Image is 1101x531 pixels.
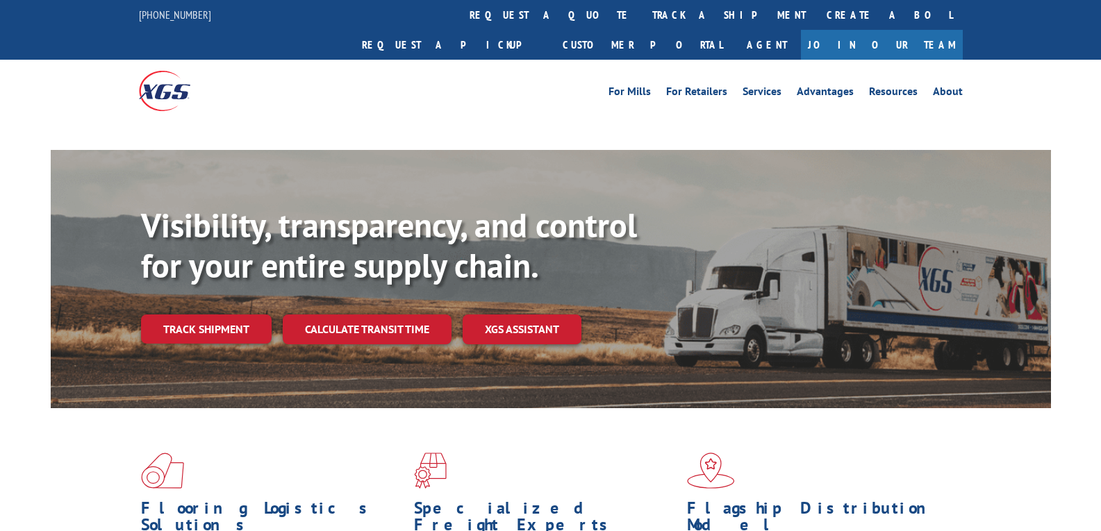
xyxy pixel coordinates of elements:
[351,30,552,60] a: Request a pickup
[463,314,581,344] a: XGS ASSISTANT
[141,314,272,344] a: Track shipment
[141,203,637,287] b: Visibility, transparency, and control for your entire supply chain.
[414,453,447,489] img: xgs-icon-focused-on-flooring-red
[141,453,184,489] img: xgs-icon-total-supply-chain-intelligence-red
[743,86,781,101] a: Services
[797,86,854,101] a: Advantages
[283,314,452,344] a: Calculate transit time
[609,86,651,101] a: For Mills
[687,453,735,489] img: xgs-icon-flagship-distribution-model-red
[666,86,727,101] a: For Retailers
[869,86,918,101] a: Resources
[552,30,733,60] a: Customer Portal
[933,86,963,101] a: About
[139,8,211,22] a: [PHONE_NUMBER]
[801,30,963,60] a: Join Our Team
[733,30,801,60] a: Agent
